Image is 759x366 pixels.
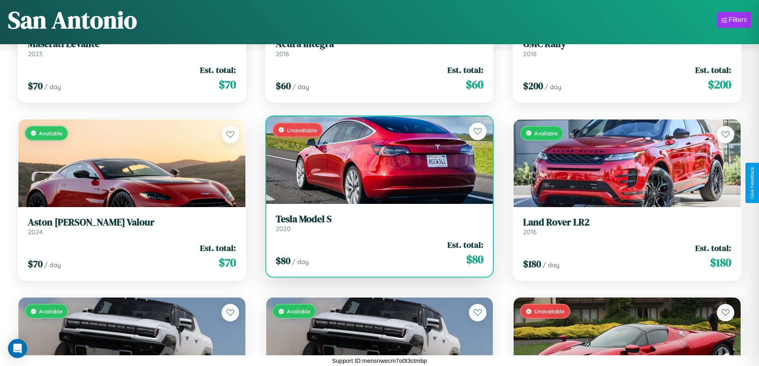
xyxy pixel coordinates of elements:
[523,38,731,58] a: GMC Rally2018
[695,64,731,76] span: Est. total:
[28,228,43,236] span: 2024
[276,79,291,92] span: $ 60
[28,217,236,228] h3: Aston [PERSON_NAME] Valour
[276,254,290,267] span: $ 80
[200,242,236,254] span: Est. total:
[44,261,61,269] span: / day
[276,50,289,58] span: 2016
[523,79,543,92] span: $ 200
[39,308,63,315] span: Available
[8,4,137,36] h1: San Antonio
[219,254,236,270] span: $ 70
[28,38,236,58] a: Maserati Levante2023
[523,217,731,236] a: Land Rover LR22016
[708,76,731,92] span: $ 200
[28,79,43,92] span: $ 70
[28,217,236,236] a: Aston [PERSON_NAME] Valour2024
[292,258,309,266] span: / day
[28,257,43,270] span: $ 70
[729,16,747,24] div: Filters
[523,257,541,270] span: $ 180
[44,83,61,91] span: / day
[749,167,755,199] div: Give Feedback
[710,254,731,270] span: $ 180
[28,50,42,58] span: 2023
[447,64,483,76] span: Est. total:
[276,213,484,233] a: Tesla Model S2020
[447,239,483,251] span: Est. total:
[523,228,537,236] span: 2016
[200,64,236,76] span: Est. total:
[28,38,236,50] h3: Maserati Levante
[717,12,751,28] button: Filters
[287,308,310,315] span: Available
[8,339,27,358] div: Open Intercom Messenger
[523,50,537,58] span: 2018
[534,130,558,137] span: Available
[287,127,317,133] span: Unavailable
[523,38,731,50] h3: GMC Rally
[523,217,731,228] h3: Land Rover LR2
[39,130,63,137] span: Available
[466,251,483,267] span: $ 80
[276,213,484,225] h3: Tesla Model S
[695,242,731,254] span: Est. total:
[545,83,561,91] span: / day
[292,83,309,91] span: / day
[276,38,484,58] a: Acura Integra2016
[332,355,427,366] p: Support ID: mensnwecm7o0t3ctmbp
[534,308,565,315] span: Unavailable
[466,76,483,92] span: $ 60
[276,38,484,50] h3: Acura Integra
[543,261,559,269] span: / day
[219,76,236,92] span: $ 70
[276,225,291,233] span: 2020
